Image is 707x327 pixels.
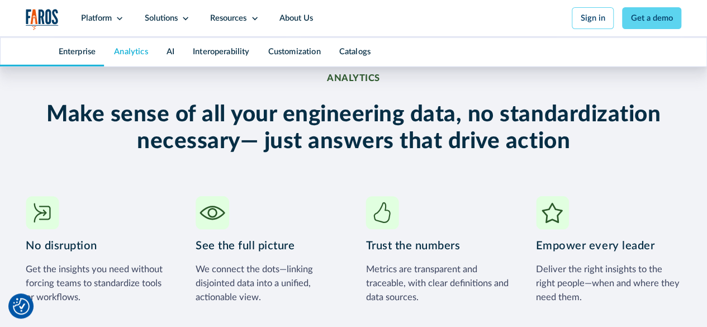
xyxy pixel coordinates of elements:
a: Enterprise [59,48,96,56]
a: Sign in [572,7,614,29]
div: Metrics are transparent and traceable, with clear definitions and data sources. [366,263,511,304]
img: Logo of the analytics and reporting company Faros. [26,9,59,30]
div: We connect the dots—linking disjointed data into a unified, actionable view. [196,263,341,304]
div: Platform [81,12,112,25]
a: AI [167,48,174,56]
div: Solutions [145,12,178,25]
div: Resources [210,12,246,25]
div: Deliver the right insights to the right people—when and where they need them. [536,263,681,304]
a: Customization [268,48,320,56]
div: Get the insights you need without forcing teams to standardize tools or workflows. [26,263,171,304]
a: home [26,9,59,30]
h2: Make sense of all your engineering data, no standardization necessary— just answers that drive ac... [26,101,681,155]
a: Catalogs [339,48,371,56]
a: Analytics [114,48,148,56]
a: Interoperability [193,48,250,56]
h3: Trust the numbers [366,238,511,254]
h3: See the full picture [196,238,341,254]
a: Get a demo [622,7,681,29]
div: Analytics [327,73,380,84]
img: Revisit consent button [13,298,30,315]
img: Eye icon with a green outline, pastel green background [196,196,229,230]
h3: Empower every leader [536,238,681,254]
img: Star rating icon on light yellow [536,196,570,230]
h3: No disruption [26,238,171,254]
button: Cookie Settings [13,298,30,315]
